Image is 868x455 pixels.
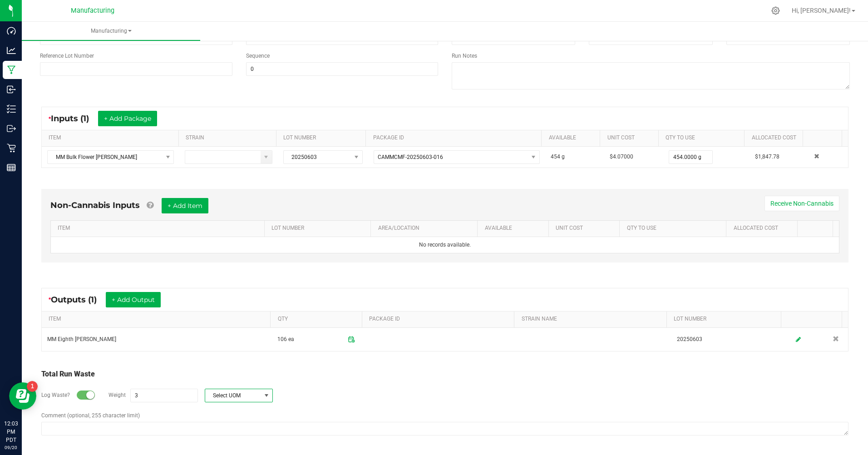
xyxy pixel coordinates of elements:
label: Log Waste? [41,391,70,399]
span: Outputs (1) [51,295,106,305]
a: ITEMSortable [49,316,267,323]
a: LOT NUMBERSortable [283,134,362,142]
a: Sortable [810,134,838,142]
inline-svg: Outbound [7,124,16,133]
button: + Add Package [98,111,157,126]
iframe: Resource center unread badge [27,381,38,392]
a: LOT NUMBERSortable [674,316,777,323]
a: Allocated CostSortable [734,225,794,232]
span: Sequence [246,53,270,59]
span: Reference Lot Number [40,53,94,59]
td: No records available. [51,237,839,253]
a: QTYSortable [278,316,359,323]
inline-svg: Inventory [7,104,16,114]
a: Sortable [788,316,838,323]
span: g [562,153,565,160]
a: AREA/LOCATIONSortable [378,225,474,232]
a: Add Non-Cannabis items that were also consumed in the run (e.g. gloves and packaging); Also add N... [147,200,153,210]
a: PACKAGE IDSortable [369,316,511,323]
div: Total Run Waste [41,369,848,380]
button: + Add Output [106,292,161,307]
span: NO DATA FOUND [47,150,174,164]
inline-svg: Inbound [7,85,16,94]
button: + Add Item [162,198,208,213]
a: ITEMSortable [49,134,175,142]
a: Sortable [804,225,829,232]
span: Run Notes [452,53,477,59]
a: AVAILABLESortable [549,134,597,142]
span: Manufacturing [71,7,114,15]
inline-svg: Reports [7,163,16,172]
a: STRAIN NAMESortable [522,316,663,323]
span: Manufacturing [22,27,200,35]
span: $4.07000 [610,153,633,160]
a: LOT NUMBERSortable [271,225,367,232]
a: STRAINSortable [186,134,272,142]
a: AVAILABLESortable [485,225,545,232]
iframe: Resource center [9,382,36,410]
a: Allocated CostSortable [752,134,799,142]
span: Hi, [PERSON_NAME]! [792,7,851,14]
td: MM Eighth [PERSON_NAME] [42,328,272,351]
inline-svg: Manufacturing [7,65,16,74]
span: Non-Cannabis Inputs [50,200,140,210]
button: Receive Non-Cannabis [764,196,839,211]
label: Weight [108,391,126,399]
span: 20250603 [284,151,351,163]
a: QTY TO USESortable [627,225,723,232]
a: PACKAGE IDSortable [373,134,538,142]
inline-svg: Analytics [7,46,16,55]
p: 09/20 [4,444,18,451]
p: 12:03 PM PDT [4,420,18,444]
span: 106 ea [277,332,294,346]
span: Inputs (1) [51,114,98,124]
span: Package timestamp is valid [344,332,359,346]
a: QTY TO USESortable [666,134,740,142]
span: 454 [551,153,560,160]
span: CAMMCMF-20250603-016 [378,154,443,160]
label: Comment (optional, 255 character limit) [41,411,140,420]
a: Manufacturing [22,22,200,41]
a: Unit CostSortable [556,225,616,232]
a: Unit CostSortable [607,134,655,142]
inline-svg: Dashboard [7,26,16,35]
span: MM Bulk Flower [PERSON_NAME] [48,151,162,163]
inline-svg: Retail [7,143,16,153]
div: Manage settings [770,6,781,15]
a: ITEMSortable [58,225,261,232]
td: 20250603 [671,328,787,351]
span: $1,847.78 [755,153,779,160]
span: Select UOM [205,389,261,402]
